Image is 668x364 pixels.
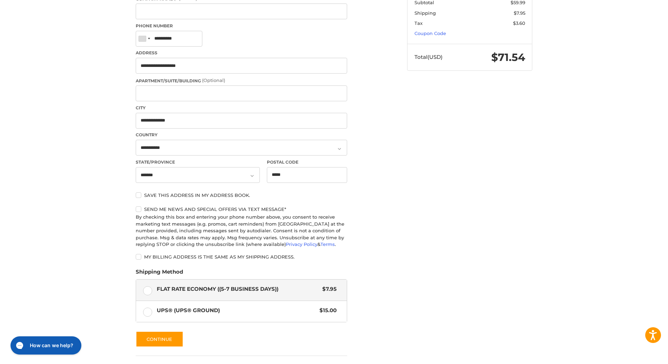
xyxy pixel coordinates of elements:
[514,10,525,16] span: $7.95
[414,10,436,16] span: Shipping
[316,307,337,315] span: $15.00
[414,20,423,26] span: Tax
[136,254,347,260] label: My billing address is the same as my shipping address.
[136,132,347,138] label: Country
[136,214,347,248] div: By checking this box and entering your phone number above, you consent to receive marketing text ...
[414,30,446,36] a: Coupon Code
[286,241,317,247] a: Privacy Policy
[320,241,335,247] a: Terms
[157,285,319,293] span: Flat Rate Economy ((5-7 Business Days))
[136,192,347,198] label: Save this address in my address book.
[136,268,183,279] legend: Shipping Method
[136,105,347,111] label: City
[319,285,337,293] span: $7.95
[136,77,347,84] label: Apartment/Suite/Building
[491,51,525,64] span: $71.54
[513,20,525,26] span: $3.60
[136,50,347,56] label: Address
[157,307,316,315] span: UPS® (UPS® Ground)
[136,159,260,165] label: State/Province
[414,54,443,60] span: Total (USD)
[7,334,83,357] iframe: Gorgias live chat messenger
[267,159,348,165] label: Postal Code
[136,206,347,212] label: Send me news and special offers via text message*
[136,23,347,29] label: Phone Number
[202,77,225,83] small: (Optional)
[136,331,183,347] button: Continue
